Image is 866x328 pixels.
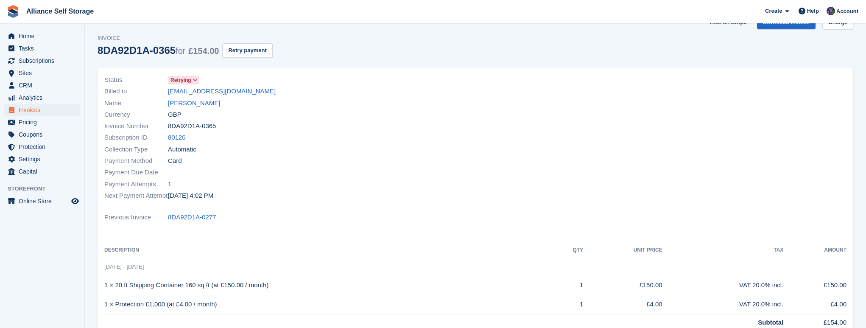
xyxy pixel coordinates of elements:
a: menu [4,129,80,140]
a: menu [4,195,80,207]
span: [DATE] - [DATE] [104,264,144,270]
span: Protection [19,141,70,153]
td: 1 [555,295,584,314]
span: Invoices [19,104,70,116]
a: menu [4,67,80,79]
span: Collection Type [104,145,168,154]
td: 1 × Protection £1,000 (at £4.00 / month) [104,295,555,314]
a: Preview store [70,196,80,206]
div: 8DA92D1A-0365 [98,45,219,56]
span: Payment Attempts [104,179,168,189]
span: Sites [19,67,70,79]
a: Alliance Self Storage [23,4,97,18]
a: menu [4,116,80,128]
td: £4.00 [783,295,846,314]
span: Invoice Number [104,121,168,131]
a: [EMAIL_ADDRESS][DOMAIN_NAME] [168,87,276,96]
span: Previous Invoice [104,213,168,222]
span: Online Store [19,195,70,207]
button: Retry payment [222,43,272,57]
td: 1 × 20 ft Shipping Container 160 sq ft (at £150.00 / month) [104,276,555,295]
span: Payment Due Date [104,168,168,177]
span: Next Payment Attempt [104,191,168,201]
th: Amount [783,244,846,257]
th: Tax [662,244,784,257]
span: Storefront [8,185,84,193]
span: 1 [168,179,171,189]
a: menu [4,153,80,165]
span: Settings [19,153,70,165]
span: Status [104,75,168,85]
th: Unit Price [583,244,662,257]
span: Invoice [98,34,273,42]
span: Card [168,156,182,166]
td: £150.00 [783,276,846,295]
a: menu [4,104,80,116]
a: 80126 [168,133,186,143]
span: Automatic [168,145,196,154]
td: £154.00 [783,314,846,327]
span: Account [836,7,858,16]
a: menu [4,165,80,177]
span: Home [19,30,70,42]
span: for [176,46,185,56]
a: [PERSON_NAME] [168,98,220,108]
span: Payment Method [104,156,168,166]
span: Help [807,7,819,15]
div: VAT 20.0% incl. [662,300,784,309]
a: menu [4,141,80,153]
a: menu [4,55,80,67]
span: £154.00 [188,46,219,56]
a: menu [4,79,80,91]
a: menu [4,30,80,42]
span: Pricing [19,116,70,128]
td: 1 [555,276,584,295]
img: Romilly Norton [827,7,835,15]
th: Description [104,244,555,257]
a: menu [4,42,80,54]
span: 8DA92D1A-0365 [168,121,216,131]
a: Retrying [168,75,199,85]
span: Billed to [104,87,168,96]
span: Coupons [19,129,70,140]
span: CRM [19,79,70,91]
td: £150.00 [583,276,662,295]
span: Name [104,98,168,108]
a: 8DA92D1A-0277 [168,213,216,222]
span: Currency [104,110,168,120]
img: stora-icon-8386f47178a22dfd0bd8f6a31ec36ba5ce8667c1dd55bd0f319d3a0aa187defe.svg [7,5,20,18]
span: Subscription ID [104,133,168,143]
th: QTY [555,244,584,257]
div: VAT 20.0% incl. [662,280,784,290]
a: menu [4,92,80,104]
span: Capital [19,165,70,177]
span: Tasks [19,42,70,54]
strong: Subtotal [758,319,783,326]
span: Subscriptions [19,55,70,67]
span: Analytics [19,92,70,104]
span: GBP [168,110,182,120]
span: Create [765,7,782,15]
td: £4.00 [583,295,662,314]
time: 2025-09-05 15:02:11 UTC [168,191,213,201]
span: Retrying [170,76,191,84]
